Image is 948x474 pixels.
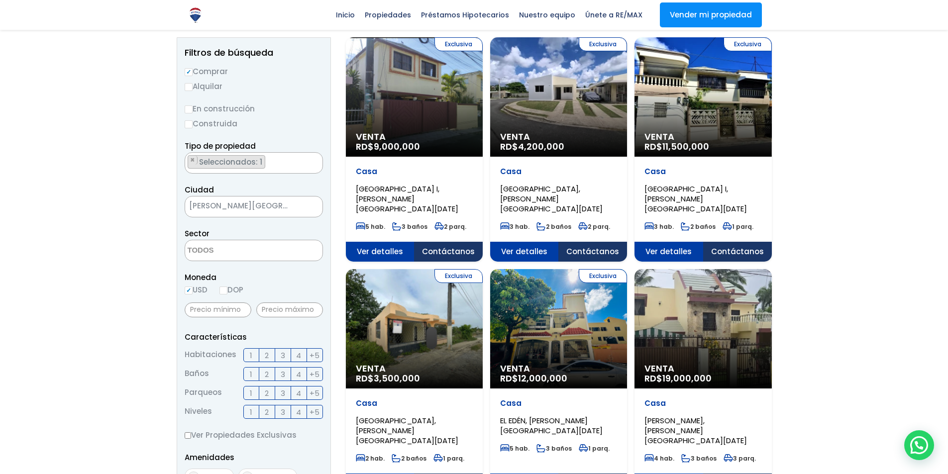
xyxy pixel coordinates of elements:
[185,331,323,343] p: Características
[662,140,709,153] span: 11,500,000
[187,6,204,24] img: Logo de REMAX
[250,368,252,380] span: 1
[185,141,256,151] span: Tipo de propiedad
[185,451,323,464] p: Amenidades
[514,7,580,22] span: Nuestro equipo
[500,184,603,214] span: [GEOGRAPHIC_DATA], [PERSON_NAME][GEOGRAPHIC_DATA][DATE]
[346,242,415,262] span: Ver detalles
[185,271,323,284] span: Moneda
[185,120,193,128] input: Construida
[356,184,458,214] span: [GEOGRAPHIC_DATA] I, [PERSON_NAME][GEOGRAPHIC_DATA][DATE]
[298,199,313,215] button: Remove all items
[346,37,483,262] a: Exclusiva Venta RD$9,000,000 Casa [GEOGRAPHIC_DATA] I, [PERSON_NAME][GEOGRAPHIC_DATA][DATE] 5 hab...
[644,364,761,374] span: Venta
[356,167,473,177] p: Casa
[356,364,473,374] span: Venta
[185,117,323,130] label: Construida
[662,372,712,384] span: 19,000,000
[634,37,771,262] a: Exclusiva Venta RD$11,500,000 Casa [GEOGRAPHIC_DATA] I, [PERSON_NAME][GEOGRAPHIC_DATA][DATE] 3 ha...
[356,415,458,446] span: [GEOGRAPHIC_DATA], [PERSON_NAME][GEOGRAPHIC_DATA][DATE]
[296,406,301,418] span: 4
[356,140,420,153] span: RD$
[265,387,269,399] span: 2
[634,242,703,262] span: Ver detalles
[185,367,209,381] span: Baños
[500,364,617,374] span: Venta
[392,454,426,463] span: 2 baños
[580,7,647,22] span: Únete a RE/MAX
[188,155,265,169] li: CASA
[416,7,514,22] span: Préstamos Hipotecarios
[414,242,483,262] span: Contáctanos
[190,156,195,165] span: ×
[433,454,464,463] span: 1 parq.
[500,398,617,408] p: Casa
[392,222,427,231] span: 3 baños
[185,348,236,362] span: Habitaciones
[185,286,193,294] input: USD
[312,156,317,165] span: ×
[356,454,385,463] span: 2 hab.
[500,415,603,436] span: EL EDÉN, [PERSON_NAME][GEOGRAPHIC_DATA][DATE]
[724,37,772,51] span: Exclusiva
[265,368,269,380] span: 2
[644,140,709,153] span: RD$
[281,349,285,362] span: 3
[500,444,529,453] span: 5 hab.
[356,222,385,231] span: 5 hab.
[198,157,265,167] span: Seleccionados: 1
[250,387,252,399] span: 1
[644,184,747,214] span: [GEOGRAPHIC_DATA] I, [PERSON_NAME][GEOGRAPHIC_DATA][DATE]
[265,406,269,418] span: 2
[185,429,323,441] label: Ver Propiedades Exclusivas
[490,37,627,262] a: Exclusiva Venta RD$4,200,000 Casa [GEOGRAPHIC_DATA], [PERSON_NAME][GEOGRAPHIC_DATA][DATE] 3 hab. ...
[185,65,323,78] label: Comprar
[185,102,323,115] label: En construcción
[644,454,674,463] span: 4 hab.
[500,222,529,231] span: 3 hab.
[188,156,198,165] button: Remove item
[185,80,323,93] label: Alquilar
[219,286,227,294] input: DOP
[185,284,208,296] label: USD
[644,372,712,384] span: RD$
[500,140,564,153] span: RD$
[434,269,483,283] span: Exclusiva
[185,405,212,419] span: Niveles
[558,242,627,262] span: Contáctanos
[644,415,747,446] span: [PERSON_NAME], [PERSON_NAME][GEOGRAPHIC_DATA][DATE]
[310,387,319,399] span: +5
[185,302,251,317] input: Precio mínimo
[185,153,191,174] textarea: Search
[644,132,761,142] span: Venta
[185,196,323,217] span: SANTO DOMINGO NORTE
[644,167,761,177] p: Casa
[723,222,753,231] span: 1 parq.
[536,444,572,453] span: 3 baños
[296,368,301,380] span: 4
[185,240,282,262] textarea: Search
[724,454,756,463] span: 3 parq.
[500,372,567,384] span: RD$
[356,132,473,142] span: Venta
[500,132,617,142] span: Venta
[310,368,319,380] span: +5
[518,372,567,384] span: 12,000,000
[185,386,222,400] span: Parqueos
[660,2,762,27] a: Vender mi propiedad
[374,140,420,153] span: 9,000,000
[281,368,285,380] span: 3
[185,83,193,91] input: Alquilar
[356,372,420,384] span: RD$
[185,68,193,76] input: Comprar
[374,372,420,384] span: 3,500,000
[536,222,571,231] span: 2 baños
[250,406,252,418] span: 1
[490,242,559,262] span: Ver detalles
[296,387,301,399] span: 4
[281,406,285,418] span: 3
[281,387,285,399] span: 3
[644,398,761,408] p: Casa
[681,222,716,231] span: 2 baños
[434,222,466,231] span: 2 parq.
